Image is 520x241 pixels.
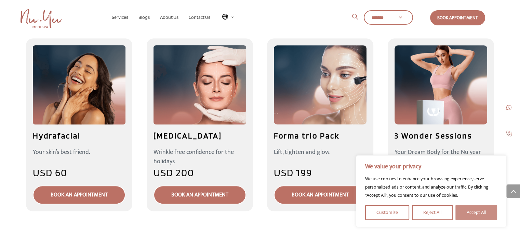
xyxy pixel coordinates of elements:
img: Nu Yu Medispa Home [21,9,62,28]
button: Customize [365,205,409,220]
img: Forma trio Pack [274,45,366,124]
span: Contact Us [189,14,210,20]
img: 1200x628-(8) [33,45,125,124]
a: book an appointment [154,185,246,204]
h2: Forma trio Pack [274,131,366,144]
a: book an appointment [33,185,125,204]
div: We use cookies to enhance your browsing experience, serve personalized ads or content, and analyz... [365,175,497,200]
a: Nu Yu MediSpa [21,9,64,28]
p: We value your privacy [365,162,497,171]
button: Accept All [455,205,497,220]
h2: 3 Wonder Sessions [395,131,487,144]
span: Blogs [138,14,150,20]
a: Blogs [133,15,155,20]
p: Your skin’s best friend. [33,148,125,157]
h2: USD 199 [274,166,366,182]
img: call-1.jpg [506,131,512,136]
a: Contact Us [184,15,215,20]
p: Wrinkle free confidence for the holidays [154,148,246,166]
button: Reject All [412,205,453,220]
a: book an appointment [274,185,366,204]
img: 3 Wonder Sessions [395,45,487,124]
p: Lift, tighten and glow. [274,148,366,157]
img: 1200x628-(9) [154,45,246,124]
h2: Hydrafacial [33,131,125,144]
span: Services [112,14,128,20]
span: About Us [160,14,178,20]
h2: [MEDICAL_DATA] [154,131,246,144]
a: Book Appointment [430,10,485,25]
p: Your Dream Body for the Nu year [395,148,487,157]
h2: USD 200 [154,166,246,182]
h2: USD 60 [33,166,125,182]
